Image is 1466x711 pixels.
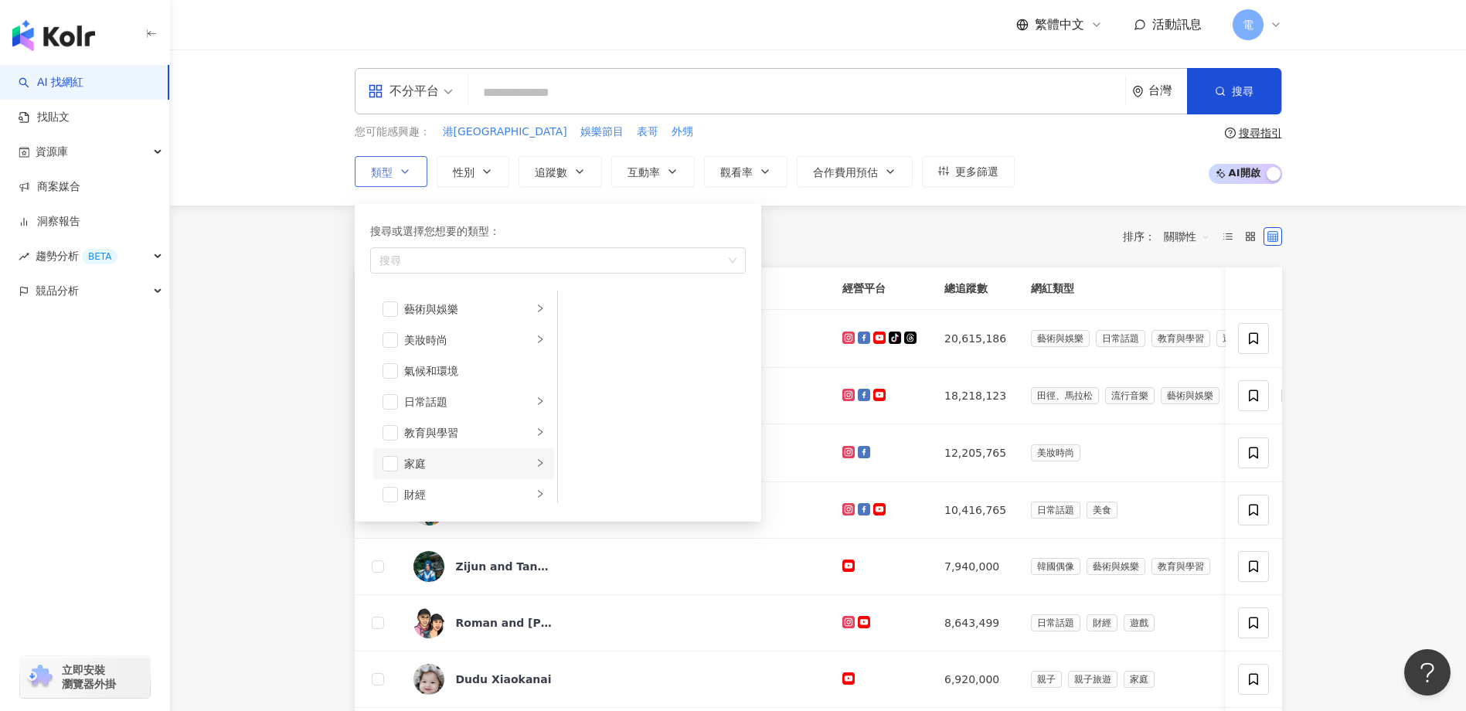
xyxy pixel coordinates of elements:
[704,156,787,187] button: 觀看率
[413,551,444,582] img: KOL Avatar
[404,301,532,318] div: 藝術與娛樂
[932,482,1019,539] td: 10,416,765
[628,166,660,179] span: 互動率
[671,124,694,141] button: 外甥
[536,304,545,313] span: right
[1087,558,1145,575] span: 藝術與娛樂
[373,386,554,417] li: 日常話題
[1096,330,1145,347] span: 日常話題
[536,458,545,468] span: right
[1164,224,1210,249] span: 關聯性
[19,75,83,90] a: searchAI 找網紅
[813,166,878,179] span: 合作費用預估
[1035,16,1084,33] span: 繁體中文
[413,607,818,638] a: KOL AvatarRoman and [PERSON_NAME]
[1243,16,1253,33] span: 電
[932,424,1019,482] td: 12,205,765
[932,267,1019,310] th: 總追蹤數
[720,166,753,179] span: 觀看率
[368,79,439,104] div: 不分平台
[536,427,545,437] span: right
[19,214,80,230] a: 洞察報告
[373,355,554,386] li: 氣候和環境
[797,156,913,187] button: 合作費用預估
[404,332,532,349] div: 美妝時尚
[368,83,383,99] span: appstore
[19,179,80,195] a: 商案媒合
[355,124,430,140] span: 您可能感興趣：
[82,249,117,264] div: BETA
[1151,330,1210,347] span: 教育與學習
[453,166,474,179] span: 性別
[932,368,1019,424] td: 18,218,123
[1404,649,1451,696] iframe: Help Scout Beacon - Open
[373,325,554,355] li: 美妝時尚
[1132,86,1144,97] span: environment
[36,239,117,274] span: 趨勢分析
[404,393,532,410] div: 日常話題
[536,489,545,498] span: right
[1239,127,1282,139] div: 搜尋指引
[456,672,552,687] div: Dudu Xiaokanai
[1031,502,1080,519] span: 日常話題
[637,124,658,140] span: 表哥
[1087,502,1117,519] span: 美食
[1031,614,1080,631] span: 日常話題
[1124,614,1155,631] span: 遊戲
[413,664,818,695] a: KOL AvatarDudu Xiaokanai
[404,362,545,379] div: 氣候和環境
[1152,17,1202,32] span: 活動訊息
[1161,387,1219,404] span: 藝術與娛樂
[1148,84,1187,97] div: 台灣
[370,223,746,240] div: 搜尋或選擇您想要的類型：
[1216,330,1247,347] span: 運動
[12,20,95,51] img: logo
[536,396,545,406] span: right
[413,551,818,582] a: KOL AvatarZijun and Tang San
[1019,267,1368,310] th: 網紅類型
[1068,671,1117,688] span: 親子旅遊
[535,166,567,179] span: 追蹤數
[1187,68,1281,114] button: 搜尋
[373,417,554,448] li: 教育與學習
[1151,558,1210,575] span: 教育與學習
[519,156,602,187] button: 追蹤數
[536,335,545,344] span: right
[932,651,1019,708] td: 6,920,000
[611,156,695,187] button: 互動率
[932,539,1019,595] td: 7,940,000
[932,310,1019,368] td: 20,615,186
[437,156,509,187] button: 性別
[413,664,444,695] img: KOL Avatar
[580,124,624,140] span: 娛樂節目
[62,663,116,691] span: 立即安裝 瀏覽器外掛
[456,559,556,574] div: Zijun and Tang San
[404,455,532,472] div: 家庭
[922,156,1015,187] button: 更多篩選
[1123,224,1219,249] div: 排序：
[1232,85,1253,97] span: 搜尋
[672,124,693,140] span: 外甥
[955,165,998,178] span: 更多篩選
[373,448,554,479] li: 家庭
[1031,671,1062,688] span: 親子
[413,607,444,638] img: KOL Avatar
[36,274,79,308] span: 競品分析
[443,124,567,140] span: 港[GEOGRAPHIC_DATA]
[373,479,554,510] li: 財經
[1225,128,1236,138] span: question-circle
[830,267,932,310] th: 經營平台
[1124,671,1155,688] span: 家庭
[456,615,556,631] div: Roman and [PERSON_NAME]
[36,134,68,169] span: 資源庫
[580,124,624,141] button: 娛樂節目
[442,124,568,141] button: 港[GEOGRAPHIC_DATA]
[1105,387,1155,404] span: 流行音樂
[25,665,55,689] img: chrome extension
[1031,330,1090,347] span: 藝術與娛樂
[1031,387,1099,404] span: 田徑、馬拉松
[1031,444,1080,461] span: 美妝時尚
[355,156,427,187] button: 類型搜尋或選擇您想要的類型：搜尋藝術與娛樂美妝時尚氣候和環境日常話題教育與學習家庭財經美食命理占卜遊戲法政社會生活風格影視娛樂醫療與健康寵物
[932,595,1019,651] td: 8,643,499
[404,424,532,441] div: 教育與學習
